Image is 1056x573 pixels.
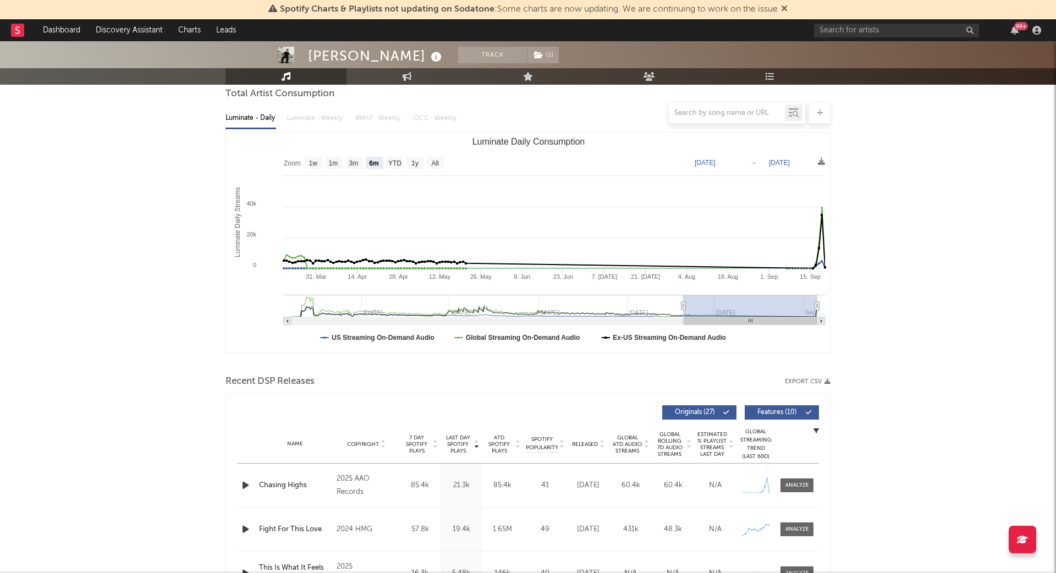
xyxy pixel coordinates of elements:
span: Spotify Popularity [526,436,558,452]
button: Originals(27) [662,405,736,420]
text: [DATE] [695,159,716,167]
span: Features ( 10 ) [752,409,802,416]
div: 21.3k [443,480,479,491]
text: 26. May [470,273,492,280]
button: Export CSV [785,378,831,385]
text: 1m [329,159,338,167]
span: ( 1 ) [527,47,559,63]
text: Luminate Daily Streams [234,187,241,257]
text: 1y [411,159,419,167]
div: Global Streaming Trend (Last 60D) [739,428,772,461]
a: Chasing Highs [259,480,331,491]
text: All [431,159,438,167]
text: 7. [DATE] [591,273,617,280]
text: 1. Sep [760,273,778,280]
text: Sep '… [805,309,825,316]
text: [DATE] [769,159,790,167]
div: 41 [526,480,564,491]
span: Recent DSP Releases [226,375,315,388]
text: 3m [349,159,359,167]
span: Copyright [347,441,379,448]
div: 2024 HMG [337,523,397,536]
text: → [750,159,757,167]
span: Spotify Charts & Playlists not updating on Sodatone [280,5,494,14]
text: 20k [246,231,256,238]
span: Estimated % Playlist Streams Last Day [697,431,727,458]
span: ATD Spotify Plays [485,434,514,454]
text: 0 [253,262,256,268]
div: 1.65M [485,524,520,535]
text: US Streaming On-Demand Audio [332,334,435,341]
a: Leads [208,19,244,41]
text: 12. May [429,273,451,280]
div: 60.4k [654,480,691,491]
div: Name [259,440,331,448]
div: 85.4k [485,480,520,491]
text: Luminate Daily Consumption [472,137,585,146]
div: 85.4k [402,480,438,491]
text: 31. Mar [306,273,327,280]
svg: Luminate Daily Consumption [226,133,831,352]
button: (1) [527,47,559,63]
div: 49 [526,524,564,535]
text: YTD [388,159,402,167]
input: Search by song name or URL [669,109,785,118]
button: 99+ [1011,26,1019,35]
text: Zoom [284,159,301,167]
div: 2025 AAO Records [337,472,397,499]
div: 99 + [1014,22,1028,30]
div: N/A [697,524,734,535]
button: Track [458,47,527,63]
span: Released [572,441,598,448]
div: [DATE] [570,524,607,535]
span: Total Artist Consumption [226,87,334,101]
text: 4. Aug [678,273,695,280]
div: [PERSON_NAME] [308,47,444,65]
span: Dismiss [781,5,788,14]
div: 60.4k [612,480,649,491]
text: 28. Apr [389,273,408,280]
span: Last Day Spotify Plays [443,434,472,454]
div: 57.8k [402,524,438,535]
span: 7 Day Spotify Plays [402,434,431,454]
div: 431k [612,524,649,535]
a: Charts [170,19,208,41]
button: Features(10) [745,405,819,420]
div: 48.3k [654,524,691,535]
span: : Some charts are now updating. We are continuing to work on the issue [280,5,778,14]
text: Ex-US Streaming On-Demand Audio [613,334,726,341]
a: Dashboard [35,19,88,41]
div: [DATE] [570,480,607,491]
text: 23. Jun [553,273,573,280]
input: Search for artists [814,24,979,37]
div: N/A [697,480,734,491]
a: Fight For This Love [259,524,331,535]
text: Global Streaming On-Demand Audio [466,334,580,341]
text: 21. [DATE] [631,273,660,280]
text: 9. Jun [514,273,530,280]
text: 18. Aug [718,273,738,280]
text: 1w [309,159,318,167]
span: Global Rolling 7D Audio Streams [654,431,685,458]
text: 40k [246,200,256,207]
text: 6m [369,159,378,167]
text: 15. Sep [800,273,821,280]
span: Global ATD Audio Streams [612,434,642,454]
div: 19.4k [443,524,479,535]
text: 14. Apr [348,273,367,280]
a: Discovery Assistant [88,19,170,41]
span: Originals ( 27 ) [669,409,720,416]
